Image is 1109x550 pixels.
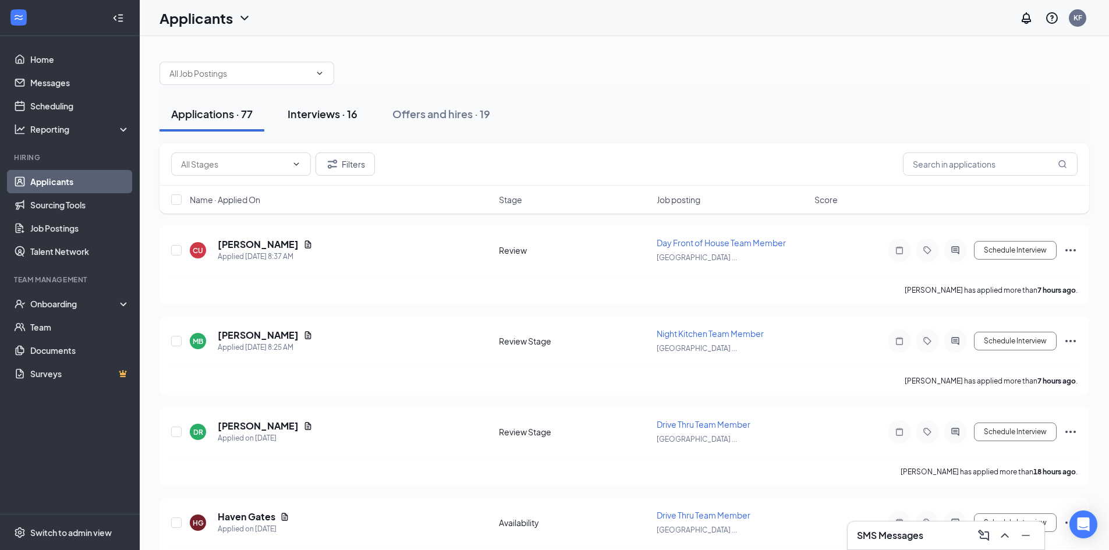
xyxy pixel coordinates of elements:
a: Home [30,48,130,71]
svg: Ellipses [1064,516,1078,530]
span: [GEOGRAPHIC_DATA] ... [657,253,737,262]
svg: Minimize [1019,528,1033,542]
div: DR [193,427,203,437]
a: SurveysCrown [30,362,130,385]
div: Applied on [DATE] [218,432,313,444]
svg: Settings [14,527,26,538]
svg: Note [892,246,906,255]
svg: Analysis [14,123,26,135]
svg: WorkstreamLogo [13,12,24,23]
svg: Note [892,518,906,527]
div: Reporting [30,123,130,135]
button: ChevronUp [995,526,1014,545]
span: Job posting [657,194,700,205]
div: KF [1073,13,1082,23]
svg: Tag [920,246,934,255]
svg: ActiveChat [948,427,962,437]
svg: ActiveChat [948,518,962,527]
button: Schedule Interview [974,241,1057,260]
svg: Tag [920,427,934,437]
div: Interviews · 16 [288,107,357,121]
h5: [PERSON_NAME] [218,329,299,342]
svg: ActiveChat [948,246,962,255]
svg: Tag [920,336,934,346]
svg: ActiveChat [948,336,962,346]
span: Drive Thru Team Member [657,419,750,430]
span: Drive Thru Team Member [657,510,750,520]
div: Team Management [14,275,127,285]
input: All Stages [181,158,287,171]
h3: SMS Messages [857,529,923,542]
h5: [PERSON_NAME] [218,420,299,432]
div: Review [499,244,650,256]
svg: Document [280,512,289,521]
div: Review Stage [499,335,650,347]
svg: ChevronUp [998,528,1012,542]
span: Night Kitchen Team Member [657,328,764,339]
span: Score [814,194,838,205]
svg: Document [303,421,313,431]
a: Documents [30,339,130,362]
svg: Notifications [1019,11,1033,25]
svg: Ellipses [1064,425,1078,439]
div: Applications · 77 [171,107,253,121]
p: [PERSON_NAME] has applied more than . [905,285,1078,295]
button: ComposeMessage [975,526,993,545]
a: Team [30,315,130,339]
span: [GEOGRAPHIC_DATA] ... [657,526,737,534]
a: Talent Network [30,240,130,263]
svg: QuestionInfo [1045,11,1059,25]
svg: Document [303,240,313,249]
svg: MagnifyingGlass [1058,159,1067,169]
div: Switch to admin view [30,527,112,538]
a: Applicants [30,170,130,193]
svg: Filter [325,157,339,171]
span: [GEOGRAPHIC_DATA] ... [657,344,737,353]
button: Minimize [1016,526,1035,545]
div: HG [193,518,204,528]
a: Sourcing Tools [30,193,130,217]
svg: Ellipses [1064,334,1078,348]
p: [PERSON_NAME] has applied more than . [901,467,1078,477]
div: Applied [DATE] 8:37 AM [218,251,313,262]
div: MB [193,336,203,346]
div: Applied [DATE] 8:25 AM [218,342,313,353]
svg: ComposeMessage [977,528,991,542]
h1: Applicants [160,8,233,28]
a: Messages [30,71,130,94]
span: Day Front of House Team Member [657,237,786,248]
input: Search in applications [903,152,1078,176]
b: 18 hours ago [1033,467,1076,476]
div: Applied on [DATE] [218,523,289,535]
svg: Tag [920,518,934,527]
div: Hiring [14,152,127,162]
span: Name · Applied On [190,194,260,205]
button: Schedule Interview [974,332,1057,350]
div: Review Stage [499,426,650,438]
div: Open Intercom Messenger [1069,510,1097,538]
span: Stage [499,194,522,205]
a: Scheduling [30,94,130,118]
h5: [PERSON_NAME] [218,238,299,251]
button: Schedule Interview [974,423,1057,441]
svg: UserCheck [14,298,26,310]
div: Availability [499,517,650,528]
svg: Document [303,331,313,340]
span: [GEOGRAPHIC_DATA] ... [657,435,737,443]
button: Schedule Interview [974,513,1057,532]
input: All Job Postings [169,67,310,80]
svg: Note [892,427,906,437]
b: 7 hours ago [1037,377,1076,385]
a: Job Postings [30,217,130,240]
svg: ChevronDown [292,159,301,169]
svg: Collapse [112,12,124,24]
svg: Ellipses [1064,243,1078,257]
button: Filter Filters [316,152,375,176]
div: Onboarding [30,298,120,310]
svg: Note [892,336,906,346]
div: Offers and hires · 19 [392,107,490,121]
p: [PERSON_NAME] has applied more than . [905,376,1078,386]
b: 7 hours ago [1037,286,1076,294]
svg: ChevronDown [238,11,251,25]
svg: ChevronDown [315,69,324,78]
